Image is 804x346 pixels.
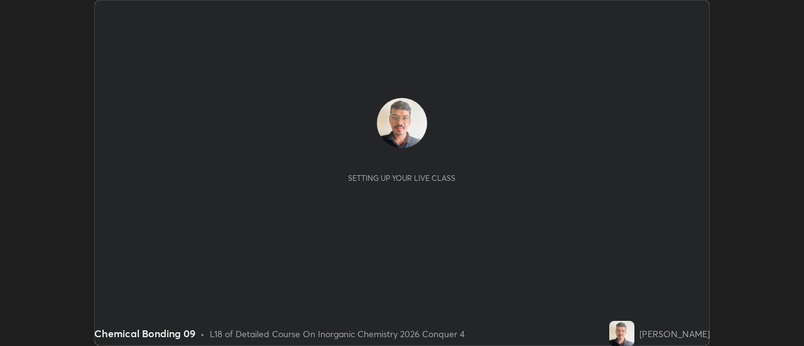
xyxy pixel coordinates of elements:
img: 5c5a1ca2b8cd4346bffe085306bd8f26.jpg [377,98,427,148]
div: [PERSON_NAME] [639,327,710,340]
div: • [200,327,205,340]
div: L18 of Detailed Course On Inorganic Chemistry 2026 Conquer 4 [210,327,465,340]
div: Setting up your live class [348,173,455,183]
img: 5c5a1ca2b8cd4346bffe085306bd8f26.jpg [609,321,634,346]
div: Chemical Bonding 09 [94,326,195,341]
